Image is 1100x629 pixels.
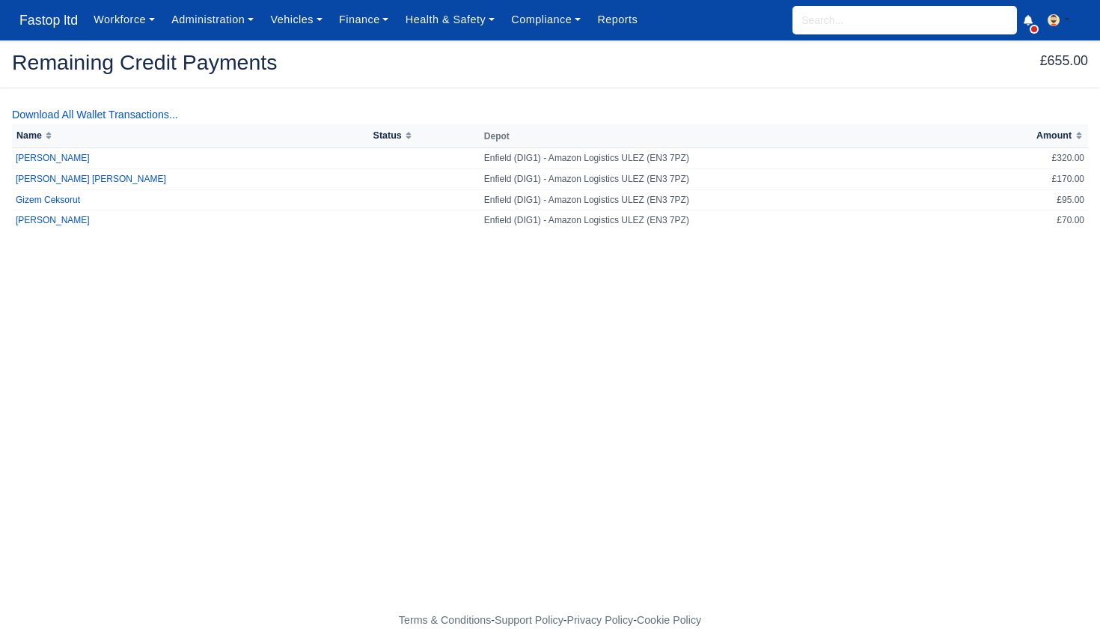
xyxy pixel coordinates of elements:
[16,130,42,141] span: Name
[12,6,85,35] a: Fastop ltd
[637,614,701,626] a: Cookie Policy
[16,128,55,144] button: Name
[373,128,415,144] button: Status
[567,614,634,626] a: Privacy Policy
[16,174,166,184] a: [PERSON_NAME] [PERSON_NAME]
[1036,130,1072,141] span: Amount
[961,168,1088,189] td: £170.00
[123,612,977,629] div: - - -
[12,52,539,73] h2: Remaining Credit Payments
[961,148,1088,168] td: £320.00
[480,148,962,168] td: Enfield (DIG1) - Amazon Logistics ULEZ (EN3 7PZ)
[397,5,504,34] a: Health & Safety
[495,614,563,626] a: Support Policy
[373,130,402,141] span: Status
[16,195,80,205] a: Gizem Ceksorut
[85,5,163,34] a: Workforce
[480,189,962,210] td: Enfield (DIG1) - Amazon Logistics ULEZ (EN3 7PZ)
[16,215,90,225] a: [PERSON_NAME]
[961,210,1088,231] td: £70.00
[331,5,397,34] a: Finance
[480,168,962,189] td: Enfield (DIG1) - Amazon Logistics ULEZ (EN3 7PZ)
[503,5,589,34] a: Compliance
[792,6,1017,34] input: Search...
[589,5,646,34] a: Reports
[480,124,962,148] th: Depot
[1,40,1099,88] div: Remaining Credit Payments
[12,109,178,121] a: Download All Wallet Transactions...
[16,153,90,163] a: [PERSON_NAME]
[399,614,491,626] a: Terms & Conditions
[262,5,331,34] a: Vehicles
[163,5,262,34] a: Administration
[12,5,85,35] span: Fastop ltd
[1025,557,1100,629] iframe: Chat Widget
[561,53,1088,69] h5: £655.00
[1036,128,1084,144] button: Amount
[480,210,962,231] td: Enfield (DIG1) - Amazon Logistics ULEZ (EN3 7PZ)
[961,189,1088,210] td: £95.00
